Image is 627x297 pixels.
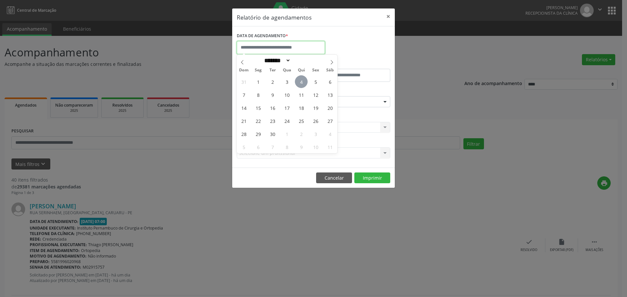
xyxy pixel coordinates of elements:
[266,141,279,153] span: Outubro 7, 2025
[237,127,250,140] span: Setembro 28, 2025
[280,68,294,72] span: Qua
[252,101,265,114] span: Setembro 15, 2025
[291,57,312,64] input: Year
[237,75,250,88] span: Agosto 31, 2025
[315,59,390,69] label: ATÉ
[309,101,322,114] span: Setembro 19, 2025
[252,141,265,153] span: Outubro 6, 2025
[316,172,352,184] button: Cancelar
[237,13,312,22] h5: Relatório de agendamentos
[382,8,395,24] button: Close
[295,88,308,101] span: Setembro 11, 2025
[281,114,293,127] span: Setembro 24, 2025
[324,88,336,101] span: Setembro 13, 2025
[266,88,279,101] span: Setembro 9, 2025
[237,101,250,114] span: Setembro 14, 2025
[309,127,322,140] span: Outubro 3, 2025
[309,68,323,72] span: Sex
[281,141,293,153] span: Outubro 8, 2025
[266,75,279,88] span: Setembro 2, 2025
[354,172,390,184] button: Imprimir
[252,127,265,140] span: Setembro 29, 2025
[309,88,322,101] span: Setembro 12, 2025
[324,141,336,153] span: Outubro 11, 2025
[295,127,308,140] span: Outubro 2, 2025
[281,101,293,114] span: Setembro 17, 2025
[237,31,288,41] label: DATA DE AGENDAMENTO
[251,68,265,72] span: Seg
[323,68,337,72] span: Sáb
[309,75,322,88] span: Setembro 5, 2025
[281,75,293,88] span: Setembro 3, 2025
[262,57,291,64] select: Month
[309,141,322,153] span: Outubro 10, 2025
[324,101,336,114] span: Setembro 20, 2025
[309,114,322,127] span: Setembro 26, 2025
[295,114,308,127] span: Setembro 25, 2025
[281,88,293,101] span: Setembro 10, 2025
[237,88,250,101] span: Setembro 7, 2025
[266,101,279,114] span: Setembro 16, 2025
[266,127,279,140] span: Setembro 30, 2025
[252,75,265,88] span: Setembro 1, 2025
[295,101,308,114] span: Setembro 18, 2025
[295,141,308,153] span: Outubro 9, 2025
[324,75,336,88] span: Setembro 6, 2025
[252,88,265,101] span: Setembro 8, 2025
[281,127,293,140] span: Outubro 1, 2025
[295,75,308,88] span: Setembro 4, 2025
[265,68,280,72] span: Ter
[324,127,336,140] span: Outubro 4, 2025
[237,114,250,127] span: Setembro 21, 2025
[294,68,309,72] span: Qui
[252,114,265,127] span: Setembro 22, 2025
[237,68,251,72] span: Dom
[266,114,279,127] span: Setembro 23, 2025
[237,141,250,153] span: Outubro 5, 2025
[324,114,336,127] span: Setembro 27, 2025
